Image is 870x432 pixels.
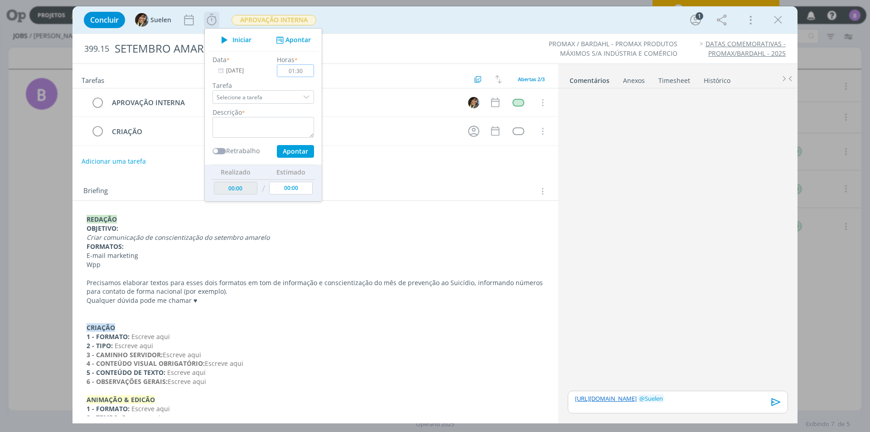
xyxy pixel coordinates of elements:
[232,37,251,43] span: Iniciar
[623,76,645,85] div: Anexos
[274,35,311,45] button: Apontar
[122,413,160,422] span: Escreve aqui
[703,72,731,85] a: Histórico
[115,341,153,350] span: Escreve aqui
[226,146,260,155] label: Retrabalho
[495,75,502,83] img: arrow-down-up.svg
[696,12,703,20] div: 1
[87,323,115,332] strong: CRIAÇÃO
[108,97,459,108] div: APROVAÇÃO INTERNA
[87,413,120,422] strong: 2 - TEMPO:
[658,72,691,85] a: Timesheet
[569,72,610,85] a: Comentários
[267,165,315,179] th: Estimado
[87,341,113,350] strong: 2 - TIPO:
[549,39,677,57] a: PROMAX / BARDAHL - PROMAX PRODUTOS MÁXIMOS S/A INDÚSTRIA E COMÉRCIO
[87,359,205,368] strong: 4 - CONTEÚDO VISUAL OBRIGATÓRIO:
[84,12,125,28] button: Concluir
[87,278,544,296] p: Precisamos elaborar textos para esses dois formatos em tom de informação e conscientização do mês...
[213,64,269,77] input: Data
[87,233,270,242] em: Criar comunicação de conscientização do setembro amarelo
[231,15,317,26] button: APROVAÇÃO INTERNA
[135,13,149,27] img: S
[213,81,314,90] label: Tarefa
[212,165,260,179] th: Realizado
[518,76,545,83] span: Abertas 2/3
[688,13,703,27] button: 1
[135,13,171,27] button: SSuelen
[83,185,108,197] span: Briefing
[131,332,170,341] span: Escreve aqui
[205,359,243,368] span: Escreve aqui
[108,126,459,137] div: CRIAÇÃO
[87,242,124,251] strong: FORMATOS:
[87,251,544,260] p: E-mail marketing
[213,107,242,117] label: Descrição
[87,332,130,341] strong: 1 - FORMATO:
[232,15,316,25] span: APROVAÇÃO INTERNA
[84,44,109,54] span: 399.15
[72,6,797,423] div: dialog
[277,55,295,64] label: Horas
[82,74,104,85] span: Tarefas
[87,350,163,359] strong: 3 - CAMINHO SERVIDOR:
[163,350,201,359] span: Escreve aqui
[277,145,314,158] button: Apontar
[639,394,663,403] span: Suelen
[216,34,252,46] button: Iniciar
[467,96,480,109] button: S
[167,368,206,377] span: Escreve aqui
[131,404,170,413] span: Escreve aqui
[168,377,206,386] span: Escreve aqui
[213,55,227,64] label: Data
[468,97,479,108] img: S
[87,368,165,377] strong: 5 - CONTEÚDO DE TEXTO:
[87,215,117,223] strong: REDAÇÃO
[575,394,637,403] a: [URL][DOMAIN_NAME]
[87,377,168,386] strong: 6 - OBSERVAÇÕES GERAIS:
[87,296,544,305] p: Qualquer dúvida pode me chamar ♥
[87,224,118,233] strong: OBJETIVO:
[90,16,119,24] span: Concluir
[111,38,490,60] div: SETEMBRO AMARELO
[260,180,267,198] td: /
[87,395,155,404] strong: ANIMAÇÃO & EDICÃO
[81,153,146,170] button: Adicionar uma tarefa
[150,17,171,23] span: Suelen
[706,39,786,57] a: DATAS COMEMORATIVAS - PROMAX/BARDAHL - 2025
[639,394,645,403] span: @
[87,260,544,269] p: Wpp
[87,404,130,413] strong: 1 - FORMATO:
